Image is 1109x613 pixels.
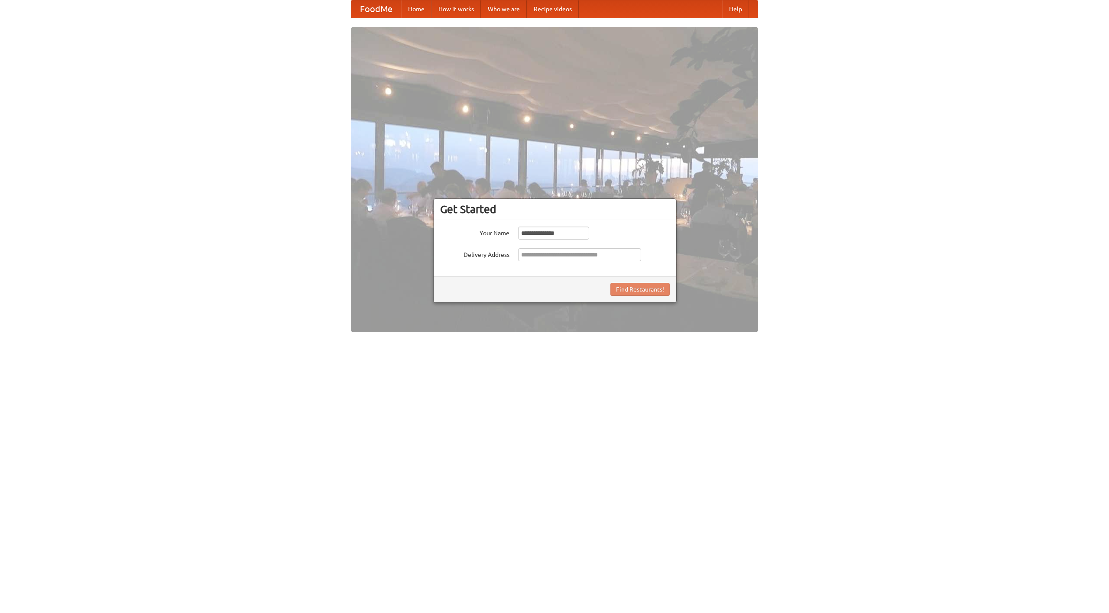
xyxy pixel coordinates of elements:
a: FoodMe [351,0,401,18]
a: Help [722,0,749,18]
label: Your Name [440,227,509,237]
label: Delivery Address [440,248,509,259]
a: Home [401,0,431,18]
a: How it works [431,0,481,18]
a: Who we are [481,0,527,18]
h3: Get Started [440,203,670,216]
a: Recipe videos [527,0,579,18]
button: Find Restaurants! [610,283,670,296]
